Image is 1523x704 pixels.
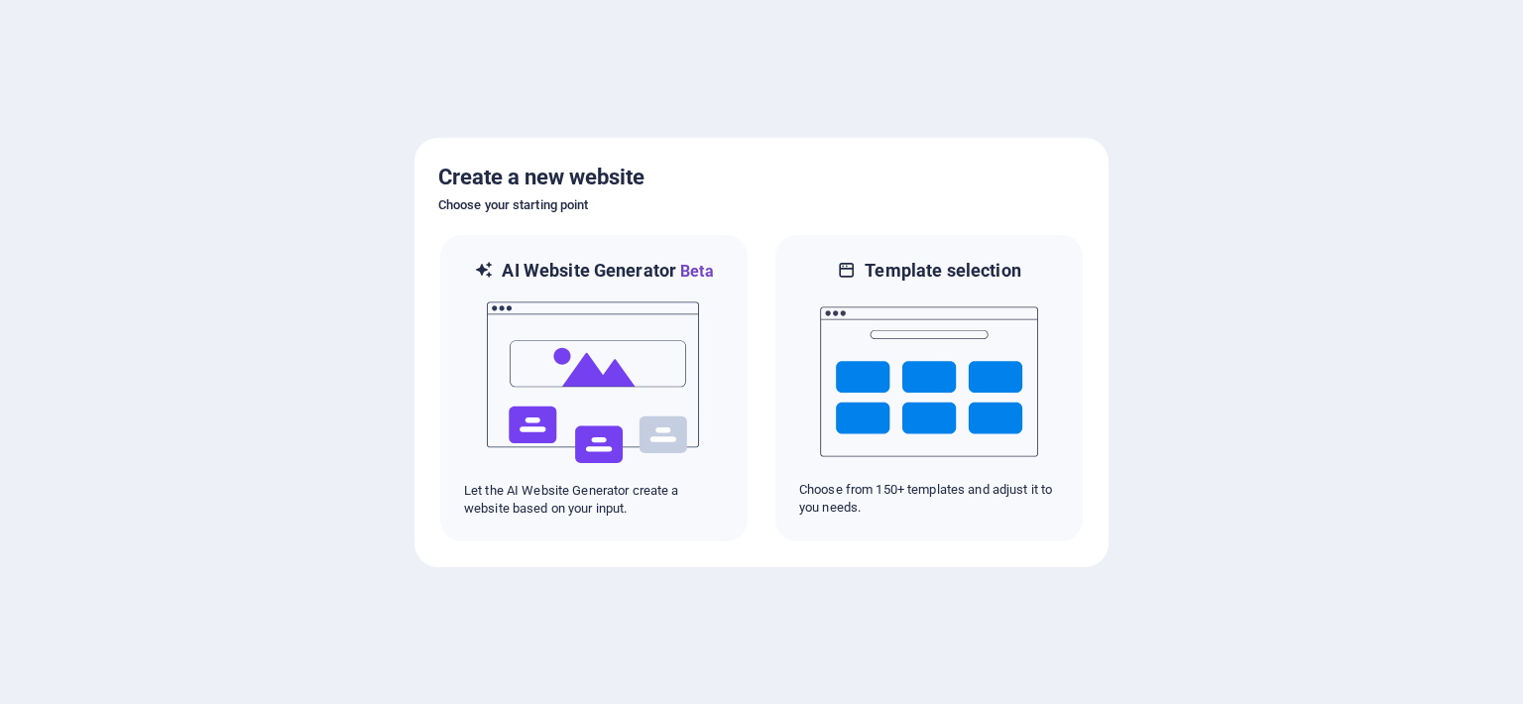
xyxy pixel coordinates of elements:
div: AI Website GeneratorBetaaiLet the AI Website Generator create a website based on your input. [438,233,750,543]
h5: Create a new website [438,162,1085,193]
p: Choose from 150+ templates and adjust it to you needs. [799,481,1059,517]
h6: Choose your starting point [438,193,1085,217]
div: Template selectionChoose from 150+ templates and adjust it to you needs. [773,233,1085,543]
span: Beta [676,262,714,281]
p: Let the AI Website Generator create a website based on your input. [464,482,724,518]
img: ai [485,284,703,482]
h6: Template selection [865,259,1020,283]
h6: AI Website Generator [502,259,713,284]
